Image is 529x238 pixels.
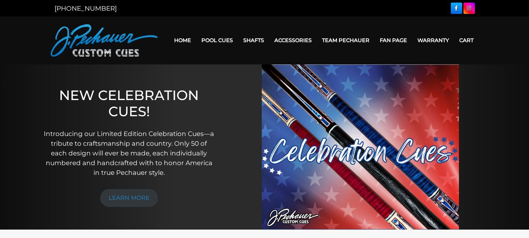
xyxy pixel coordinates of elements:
[196,32,238,49] a: Pool Cues
[375,32,412,49] a: Fan Page
[43,87,215,120] h1: NEW CELEBRATION CUES!
[412,32,454,49] a: Warranty
[54,5,117,12] a: [PHONE_NUMBER]
[51,24,158,57] img: Pechauer Custom Cues
[454,32,479,49] a: Cart
[100,189,158,207] a: LEARN MORE
[169,32,196,49] a: Home
[43,129,215,177] p: Introducing our Limited Edition Celebration Cues—a tribute to craftsmanship and country. Only 50 ...
[238,32,269,49] a: Shafts
[269,32,317,49] a: Accessories
[317,32,375,49] a: Team Pechauer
